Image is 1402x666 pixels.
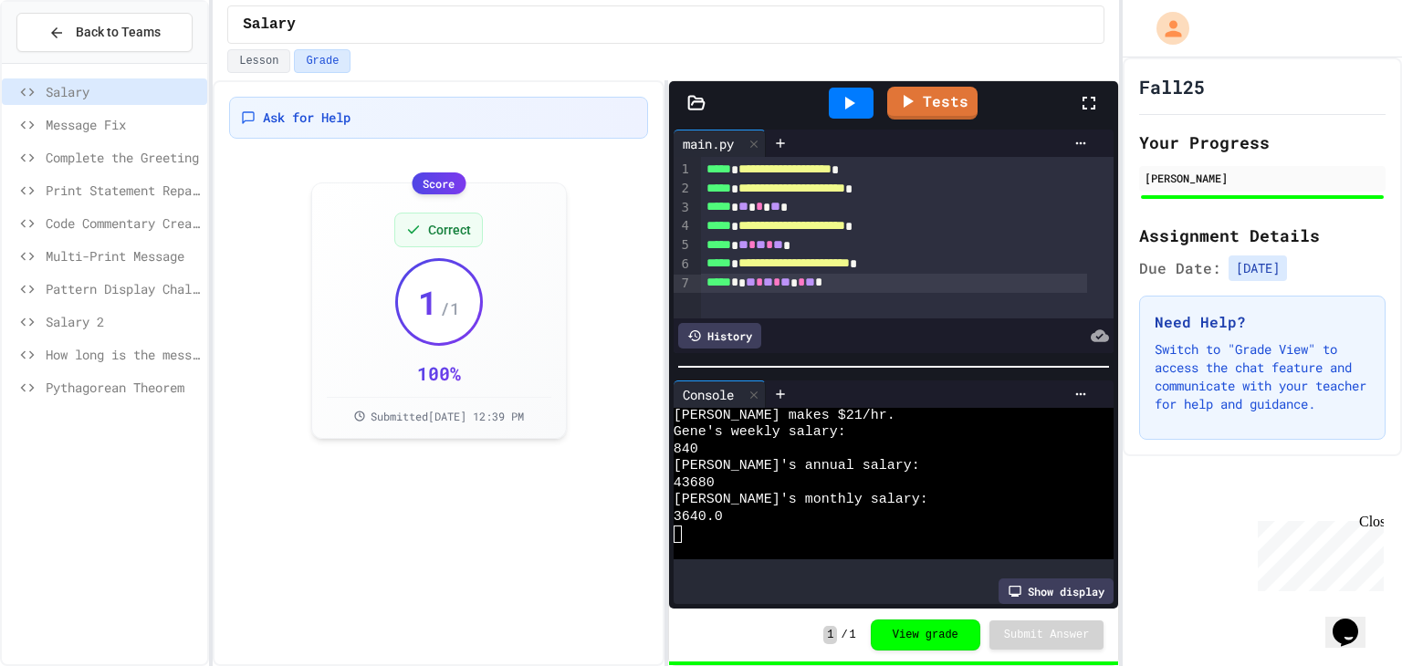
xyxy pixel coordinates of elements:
[1139,130,1386,155] h2: Your Progress
[263,109,350,127] span: Ask for Help
[46,82,200,101] span: Salary
[674,217,692,236] div: 4
[1137,7,1194,49] div: My Account
[46,148,200,167] span: Complete the Greeting
[1139,223,1386,248] h2: Assignment Details
[1004,628,1090,642] span: Submit Answer
[871,619,980,650] button: View grade
[674,424,846,441] span: Gene's weekly salary:
[1155,340,1370,413] p: Switch to "Grade View" to access the chat feature and communicate with your teacher for help and ...
[674,442,698,458] span: 840
[1229,255,1287,281] span: [DATE]
[46,181,200,200] span: Print Statement Repair
[674,180,692,199] div: 2
[674,275,692,294] div: 7
[412,172,466,194] div: Score
[46,115,200,134] span: Message Fix
[674,458,920,474] span: [PERSON_NAME]'s annual salary:
[1325,593,1384,648] iframe: chat widget
[674,130,766,157] div: main.py
[678,323,761,349] div: History
[76,23,161,42] span: Back to Teams
[16,13,193,52] button: Back to Teams
[46,279,200,298] span: Pattern Display Challenge
[1139,74,1205,99] h1: Fall25
[674,475,715,492] span: 43680
[428,221,471,239] span: Correct
[674,236,692,255] div: 5
[227,49,290,73] button: Lesson
[887,87,978,120] a: Tests
[371,409,524,423] span: Submitted [DATE] 12:39 PM
[294,49,350,73] button: Grade
[46,345,200,364] span: How long is the message?
[674,161,692,180] div: 1
[46,246,200,265] span: Multi-Print Message
[674,492,928,508] span: [PERSON_NAME]'s monthly salary:
[674,385,743,404] div: Console
[674,255,692,275] div: 6
[674,134,743,153] div: main.py
[999,578,1114,604] div: Show display
[440,296,460,321] span: / 1
[46,213,200,233] span: Code Commentary Creator
[243,14,296,36] span: Salary
[989,620,1104,650] button: Submit Answer
[417,360,461,386] div: 100 %
[850,628,856,642] span: 1
[674,509,723,526] span: 3640.0
[46,312,200,331] span: Salary 2
[1139,257,1221,279] span: Due Date:
[674,380,766,408] div: Console
[841,628,847,642] span: /
[823,626,837,644] span: 1
[1250,514,1384,591] iframe: chat widget
[418,284,438,320] span: 1
[1145,170,1380,186] div: [PERSON_NAME]
[674,199,692,218] div: 3
[7,7,126,116] div: Chat with us now!Close
[46,378,200,397] span: Pythagorean Theorem
[674,408,895,424] span: [PERSON_NAME] makes $21/hr.
[1155,311,1370,333] h3: Need Help?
